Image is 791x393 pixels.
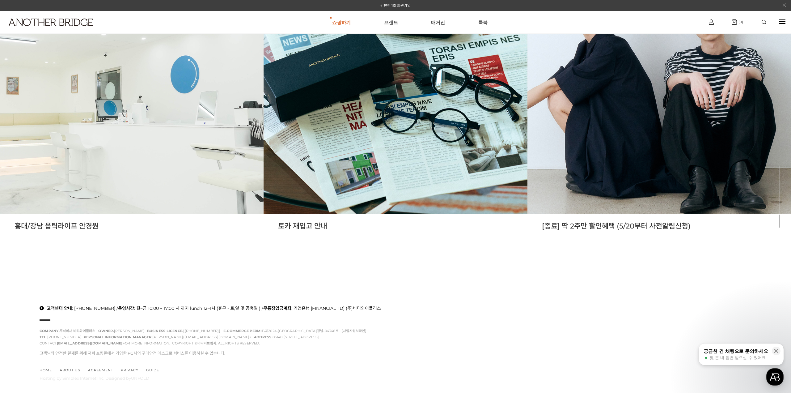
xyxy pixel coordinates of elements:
a: logo [3,19,122,41]
span: 주식회사 비티와이플러스 [40,329,97,333]
span: 설정 [95,205,103,210]
span: 대화 [57,206,64,211]
span: 제2024-[GEOGRAPHIC_DATA]강남-04346호 [223,329,341,333]
a: ABOUT US [60,368,80,372]
a: HOME [40,368,52,372]
strong: COMPANY. [40,329,60,333]
strong: 무통장입금계좌 [263,305,291,311]
p: [종료] 딱 2주만 할인혜택 (5/20부터 사전알림신청) [542,220,776,231]
span: 홈 [19,205,23,210]
span: 06140 [STREET_ADDRESS] [254,335,321,339]
a: AGREEMENT [88,368,113,372]
strong: 운영시간 [118,305,134,311]
strong: 고객센터 안내 [47,305,72,311]
a: (0) [732,19,743,25]
a: 대화 [41,196,80,211]
a: 쇼핑하기 [332,11,351,33]
span: [PERSON_NAME] [98,329,147,333]
p: 홍대/강남 옵틱라이프 안경원 [15,220,249,231]
span: [[PHONE_NUMBER]] [147,329,222,333]
span: (0) [737,20,743,24]
strong: 어나더브릿지 [197,341,216,345]
span: CONTACT FOR MORE INFORMATION. [40,341,172,345]
p: : [PHONE_NUMBER] / : 월~금 10:00 ~ 17:00 시 까지 lunch 12~1시 (휴무 - 토,일 및 공휴일 ) / : 기업은행 [FINANCIAL_ID]... [40,305,751,311]
img: cart [709,19,714,25]
a: [EMAIL_ADDRESS][DOMAIN_NAME] [57,341,123,345]
a: [PERSON_NAME]([EMAIL_ADDRESS][DOMAIN_NAME]) [152,335,251,339]
img: search [762,20,766,24]
strong: BUSINESS LICENCE. [147,329,184,333]
span: [PHONE_NUMBER] [40,335,84,339]
p: Hosting by Simplex Internet Inc. Designed by [40,376,751,381]
strong: ADDRESS. [254,335,273,339]
strong: PERSONAL INFORMATION MANAGER. [84,335,152,339]
a: 매거진 [431,11,445,33]
a: [사업자정보확인] [342,329,366,333]
a: 설정 [80,196,119,211]
a: GUIDE [146,368,159,372]
strong: E-COMMERCE PERMIT. [223,329,265,333]
strong: TEL. [40,335,47,339]
img: logo [9,19,93,26]
a: 간편한 1초 회원가입 [380,3,411,8]
p: 고객님의 안전한 결제를 위해 저희 쇼핑몰에서 가입한 PG사의 구매안전 에스크로 서비스를 이용하실 수 있습니다. [40,350,751,356]
span: COPYRIGHT © . ALL RIGHTS RESERVED. [172,341,262,345]
a: PRIVACY [121,368,138,372]
a: UNFOLD [131,376,149,381]
img: cart [732,19,737,25]
p: 토카 재입고 안내 [278,220,513,231]
a: 룩북 [478,11,488,33]
a: 브랜드 [384,11,398,33]
strong: OWNER. [98,329,114,333]
a: 홈 [2,196,41,211]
